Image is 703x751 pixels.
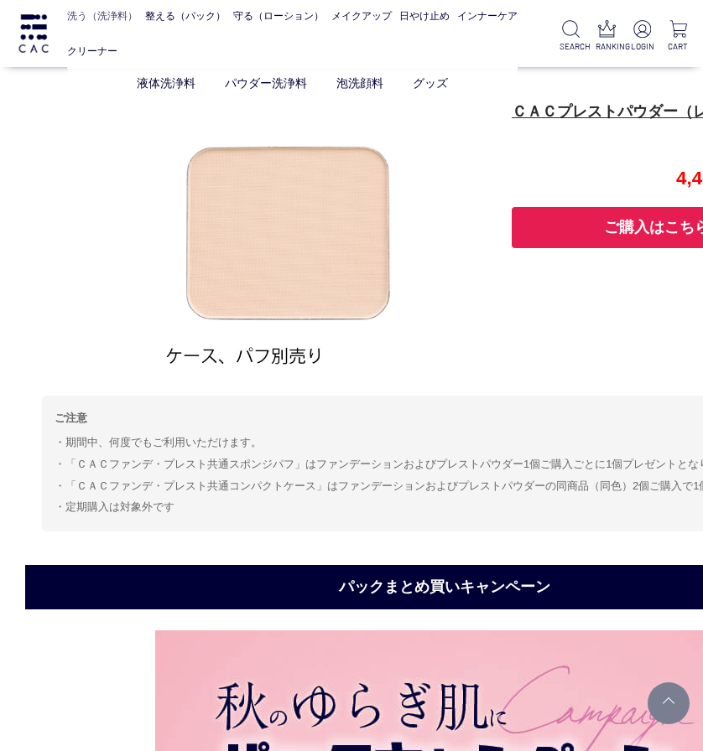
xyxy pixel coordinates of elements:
[143,85,436,379] img: 060217.jpg
[137,76,195,90] a: 液体洗浄料
[225,76,307,90] a: パウダー洗浄料
[667,40,690,53] p: CART
[67,34,117,69] a: クリーナー
[631,40,654,53] p: LOGIN
[667,20,690,53] a: CART
[413,76,448,90] a: グッズ
[560,20,582,53] a: SEARCH
[596,40,618,53] p: RANKING
[336,76,383,90] a: 泡洗顔料
[17,14,50,53] img: logo
[631,20,654,53] a: LOGIN
[560,40,582,53] p: SEARCH
[596,20,618,53] a: RANKING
